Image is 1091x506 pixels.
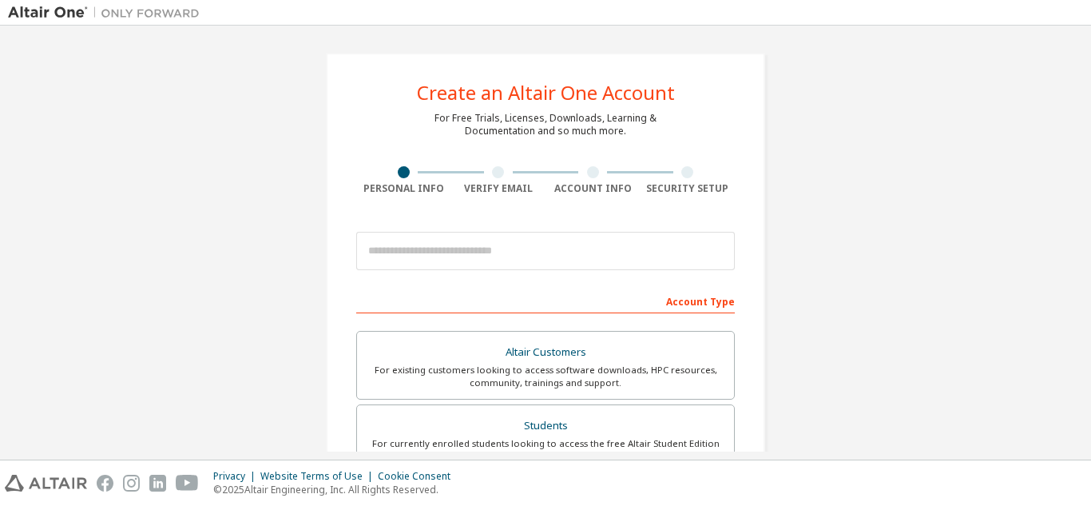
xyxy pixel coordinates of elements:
[213,470,260,483] div: Privacy
[417,83,675,102] div: Create an Altair One Account
[451,182,546,195] div: Verify Email
[149,475,166,492] img: linkedin.svg
[378,470,460,483] div: Cookie Consent
[545,182,641,195] div: Account Info
[5,475,87,492] img: altair_logo.svg
[356,182,451,195] div: Personal Info
[367,415,724,437] div: Students
[367,341,724,364] div: Altair Customers
[213,483,460,496] p: © 2025 Altair Engineering, Inc. All Rights Reserved.
[8,5,208,21] img: Altair One
[367,364,724,389] div: For existing customers looking to access software downloads, HPC resources, community, trainings ...
[176,475,199,492] img: youtube.svg
[367,437,724,463] div: For currently enrolled students looking to access the free Altair Student Edition bundle and all ...
[641,182,736,195] div: Security Setup
[434,112,657,137] div: For Free Trials, Licenses, Downloads, Learning & Documentation and so much more.
[260,470,378,483] div: Website Terms of Use
[356,288,735,313] div: Account Type
[97,475,113,492] img: facebook.svg
[123,475,140,492] img: instagram.svg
